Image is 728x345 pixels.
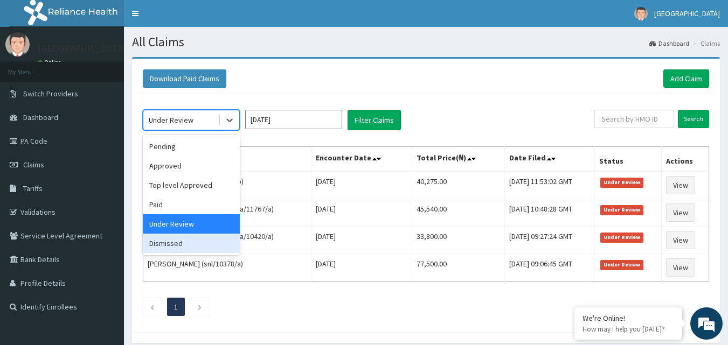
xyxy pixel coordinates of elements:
[583,313,674,323] div: We're Online!
[143,69,226,88] button: Download Paid Claims
[666,176,695,194] a: View
[143,137,240,156] div: Pending
[666,231,695,249] a: View
[678,110,709,128] input: Search
[583,325,674,334] p: How may I help you today?
[663,69,709,88] a: Add Claim
[143,214,240,234] div: Under Review
[600,260,644,270] span: Under Review
[38,59,64,66] a: Online
[245,110,342,129] input: Select Month and Year
[5,230,205,268] textarea: Type your message and hit 'Enter'
[654,9,720,18] span: [GEOGRAPHIC_DATA]
[661,147,709,172] th: Actions
[594,147,661,172] th: Status
[20,54,44,81] img: d_794563401_company_1708531726252_794563401
[666,203,695,222] a: View
[311,147,412,172] th: Encounter Date
[63,104,149,213] span: We're online!
[149,115,193,125] div: Under Review
[311,171,412,199] td: [DATE]
[412,254,505,281] td: 77,500.00
[197,302,202,312] a: Next page
[505,199,595,227] td: [DATE] 10:48:28 GMT
[412,147,505,172] th: Total Price(₦)
[132,35,720,49] h1: All Claims
[143,195,240,214] div: Paid
[505,254,595,281] td: [DATE] 09:06:45 GMT
[23,112,58,122] span: Dashboard
[412,227,505,254] td: 33,800.00
[649,39,689,48] a: Dashboard
[505,147,595,172] th: Date Filed
[311,227,412,254] td: [DATE]
[505,227,595,254] td: [DATE] 09:27:24 GMT
[143,234,240,253] div: Dismissed
[594,110,674,128] input: Search by HMO ID
[23,89,78,98] span: Switch Providers
[348,110,401,130] button: Filter Claims
[412,199,505,227] td: 45,540.00
[311,254,412,281] td: [DATE]
[666,258,695,277] a: View
[174,302,178,312] a: Page 1 is your current page
[505,171,595,199] td: [DATE] 11:53:02 GMT
[634,7,648,20] img: User Image
[56,60,181,74] div: Chat with us now
[5,32,30,57] img: User Image
[150,302,155,312] a: Previous page
[143,175,240,195] div: Top level Approved
[412,171,505,199] td: 40,275.00
[38,44,127,53] p: [GEOGRAPHIC_DATA]
[143,156,240,175] div: Approved
[143,254,311,281] td: [PERSON_NAME] (snl/10378/a)
[23,160,44,170] span: Claims
[23,184,43,193] span: Tariffs
[600,233,644,242] span: Under Review
[177,5,203,31] div: Minimize live chat window
[311,199,412,227] td: [DATE]
[690,39,720,48] li: Claims
[600,178,644,187] span: Under Review
[600,205,644,215] span: Under Review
